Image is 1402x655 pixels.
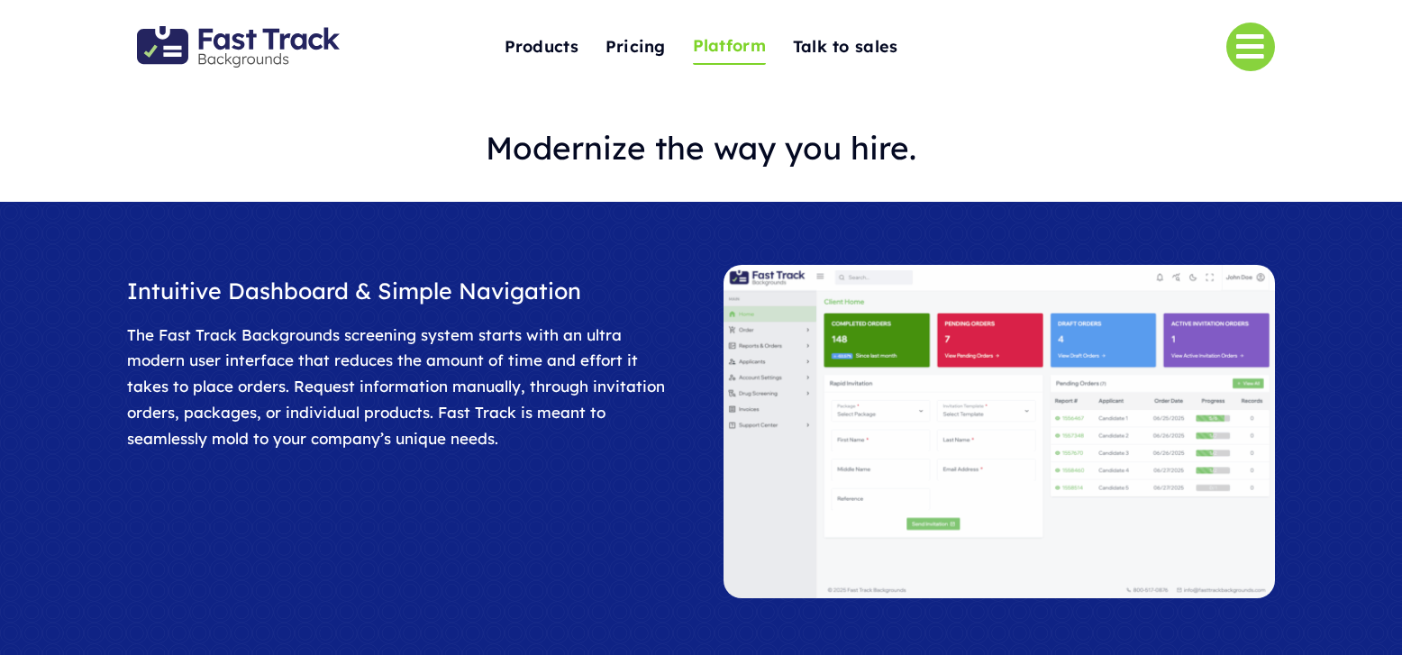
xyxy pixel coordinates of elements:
h1: Intuitive Dashboard & Simple Navigation [127,274,678,309]
a: Talk to sales [793,28,898,67]
nav: One Page [414,2,988,92]
a: Platform [693,29,766,66]
a: Fast Track Backgrounds Logo [137,24,340,43]
img: Fast Track Backgrounds Logo [137,26,340,68]
span: Products [505,33,578,61]
a: Fast Track Backgrounds Customer Dashboard Example [724,263,1274,282]
h1: Modernize the way you hire. [127,130,1274,166]
a: Link to # [1226,23,1275,71]
img: Fast Track Backgrounds Customer Dashboard [724,265,1274,598]
a: Pricing [605,28,666,67]
span: Pricing [605,33,666,61]
span: Talk to sales [793,33,898,61]
span: Platform [693,32,766,60]
span: The Fast Track Backgrounds screening system starts with an ultra modern user interface that reduc... [127,325,665,449]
